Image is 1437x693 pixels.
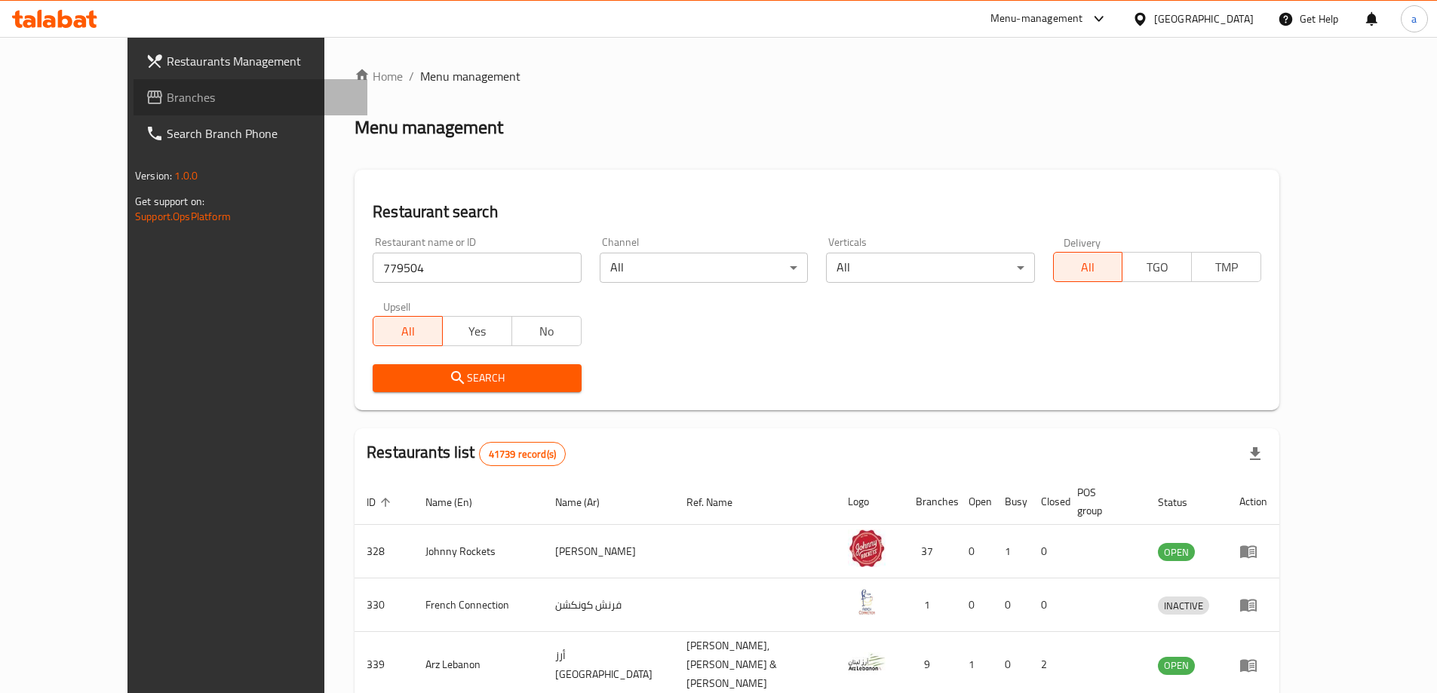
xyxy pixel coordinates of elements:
[1158,657,1195,675] div: OPEN
[409,67,414,85] li: /
[1158,657,1195,674] span: OPEN
[518,320,576,342] span: No
[167,88,355,106] span: Branches
[1158,493,1207,511] span: Status
[385,369,569,388] span: Search
[1154,11,1254,27] div: [GEOGRAPHIC_DATA]
[355,525,413,578] td: 328
[686,493,752,511] span: Ref. Name
[1198,256,1255,278] span: TMP
[1122,252,1192,282] button: TGO
[1128,256,1186,278] span: TGO
[479,442,566,466] div: Total records count
[904,525,956,578] td: 37
[993,578,1029,632] td: 0
[135,207,231,226] a: Support.OpsPlatform
[367,441,566,466] h2: Restaurants list
[420,67,520,85] span: Menu management
[1060,256,1117,278] span: All
[993,479,1029,525] th: Busy
[1158,543,1195,561] div: OPEN
[993,525,1029,578] td: 1
[848,583,886,621] img: French Connection
[425,493,492,511] span: Name (En)
[1158,597,1209,615] span: INACTIVE
[355,67,1279,85] nav: breadcrumb
[836,479,904,525] th: Logo
[167,52,355,70] span: Restaurants Management
[442,316,512,346] button: Yes
[373,201,1261,223] h2: Restaurant search
[373,253,581,283] input: Search for restaurant name or ID..
[1411,11,1417,27] span: a
[1237,436,1273,472] div: Export file
[1029,525,1065,578] td: 0
[373,364,581,392] button: Search
[1029,578,1065,632] td: 0
[904,479,956,525] th: Branches
[373,316,443,346] button: All
[555,493,619,511] span: Name (Ar)
[167,124,355,143] span: Search Branch Phone
[1053,252,1123,282] button: All
[355,578,413,632] td: 330
[135,192,204,211] span: Get support on:
[355,115,503,140] h2: Menu management
[826,253,1034,283] div: All
[134,79,367,115] a: Branches
[511,316,582,346] button: No
[413,525,543,578] td: Johnny Rockets
[1158,544,1195,561] span: OPEN
[904,578,956,632] td: 1
[543,578,674,632] td: فرنش كونكشن
[1191,252,1261,282] button: TMP
[543,525,674,578] td: [PERSON_NAME]
[174,166,198,186] span: 1.0.0
[379,320,437,342] span: All
[383,301,411,311] label: Upsell
[1029,479,1065,525] th: Closed
[1239,596,1267,614] div: Menu
[449,320,506,342] span: Yes
[367,493,395,511] span: ID
[848,529,886,567] img: Johnny Rockets
[1227,479,1279,525] th: Action
[135,166,172,186] span: Version:
[355,67,403,85] a: Home
[956,479,993,525] th: Open
[1077,483,1128,520] span: POS group
[480,447,565,461] span: 41739 record(s)
[1064,237,1101,247] label: Delivery
[1239,542,1267,560] div: Menu
[1239,656,1267,674] div: Menu
[990,10,1083,28] div: Menu-management
[134,115,367,152] a: Search Branch Phone
[848,643,886,681] img: Arz Lebanon
[413,578,543,632] td: French Connection
[956,578,993,632] td: 0
[956,525,993,578] td: 0
[600,253,808,283] div: All
[134,43,367,79] a: Restaurants Management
